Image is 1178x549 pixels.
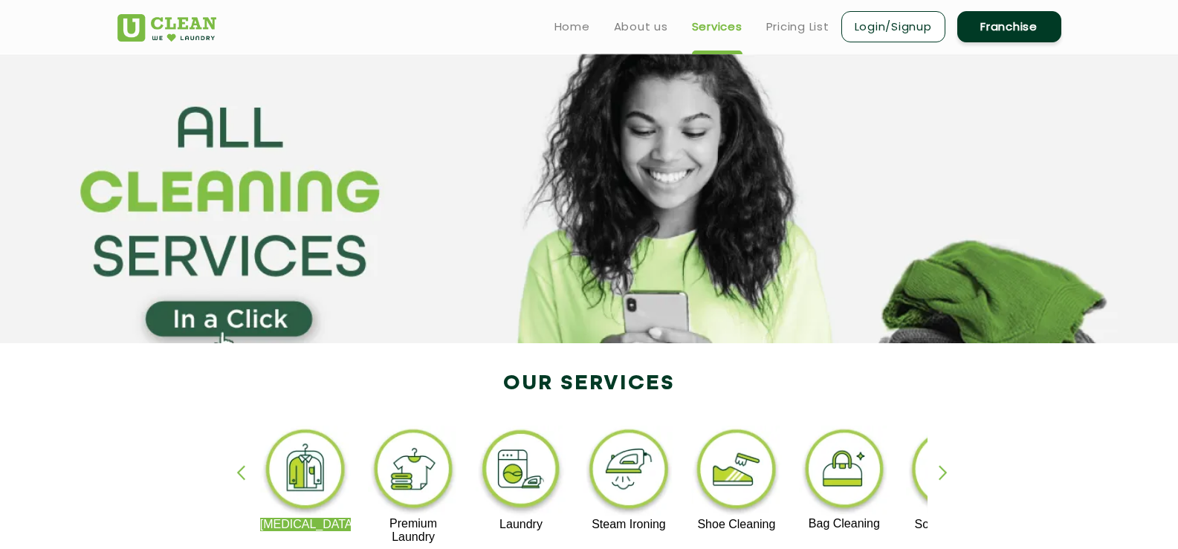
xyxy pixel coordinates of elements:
[583,518,675,531] p: Steam Ironing
[368,426,459,517] img: premium_laundry_cleaning_11zon.webp
[906,518,997,531] p: Sofa Cleaning
[476,518,567,531] p: Laundry
[476,426,567,518] img: laundry_cleaning_11zon.webp
[766,18,829,36] a: Pricing List
[691,426,783,518] img: shoe_cleaning_11zon.webp
[554,18,590,36] a: Home
[368,517,459,544] p: Premium Laundry
[260,518,352,531] p: [MEDICAL_DATA]
[799,517,890,530] p: Bag Cleaning
[957,11,1061,42] a: Franchise
[614,18,668,36] a: About us
[906,426,997,518] img: sofa_cleaning_11zon.webp
[260,426,352,518] img: dry_cleaning_11zon.webp
[799,426,890,517] img: bag_cleaning_11zon.webp
[117,14,216,42] img: UClean Laundry and Dry Cleaning
[841,11,945,42] a: Login/Signup
[692,18,742,36] a: Services
[583,426,675,518] img: steam_ironing_11zon.webp
[691,518,783,531] p: Shoe Cleaning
